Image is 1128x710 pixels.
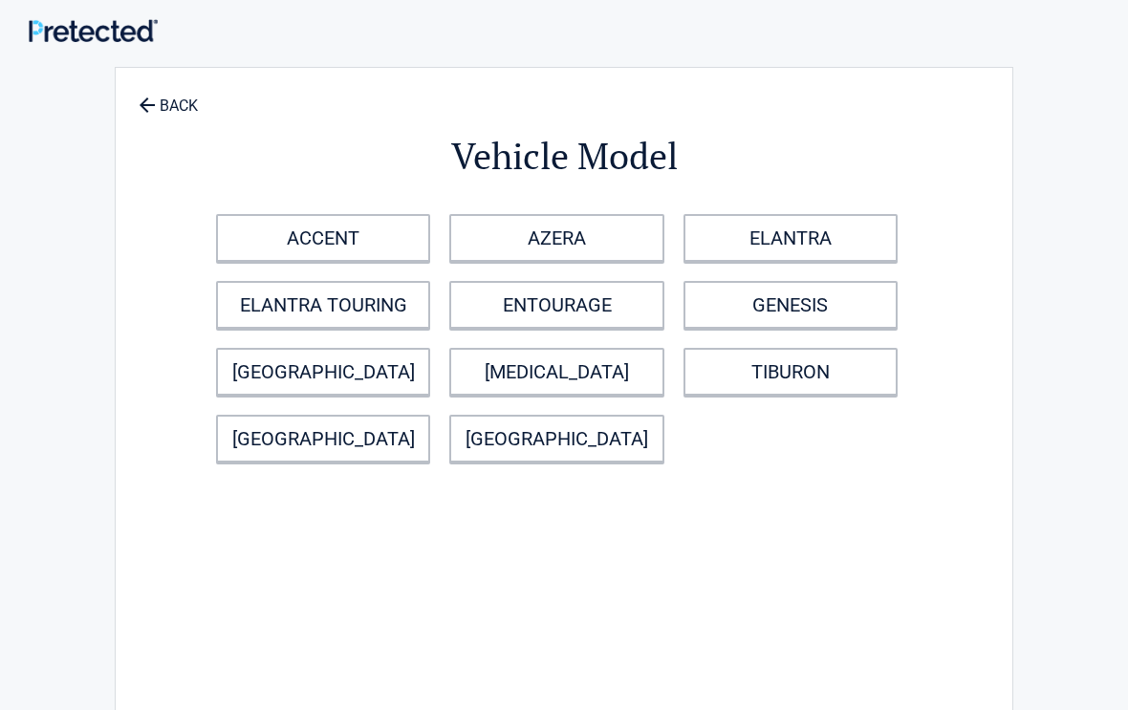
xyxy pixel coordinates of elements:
a: ELANTRA TOURING [216,281,430,329]
a: [MEDICAL_DATA] [449,348,663,396]
a: BACK [135,80,202,114]
a: AZERA [449,214,663,262]
a: [GEOGRAPHIC_DATA] [216,348,430,396]
a: ACCENT [216,214,430,262]
img: Main Logo [29,19,158,43]
a: [GEOGRAPHIC_DATA] [216,415,430,463]
a: TIBURON [683,348,898,396]
a: ELANTRA [683,214,898,262]
h2: Vehicle Model [221,132,907,181]
a: GENESIS [683,281,898,329]
a: ENTOURAGE [449,281,663,329]
a: [GEOGRAPHIC_DATA] [449,415,663,463]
